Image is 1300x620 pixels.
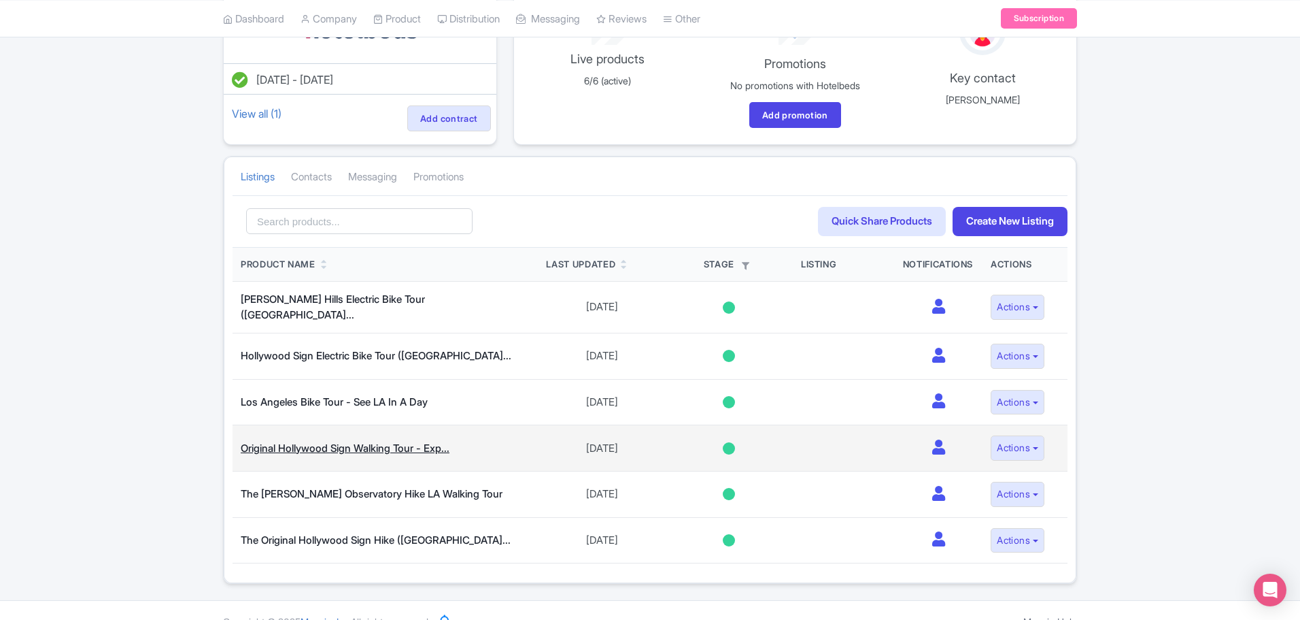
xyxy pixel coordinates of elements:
[991,436,1044,461] button: Actions
[538,333,665,380] td: [DATE]
[991,344,1044,369] button: Actions
[709,78,880,93] p: No promotions with Hotelbeds
[241,349,511,362] a: Hollywood Sign Electric Bike Tour ([GEOGRAPHIC_DATA]...
[538,282,665,333] td: [DATE]
[709,54,880,73] p: Promotions
[895,248,982,282] th: Notifications
[241,442,449,455] a: Original Hollywood Sign Walking Tour - Exp...
[241,258,315,272] div: Product Name
[241,487,502,500] a: The [PERSON_NAME] Observatory Hike LA Walking Tour
[241,534,511,546] a: The Original Hollywood Sign Hike ([GEOGRAPHIC_DATA]...
[538,472,665,518] td: [DATE]
[241,395,428,408] a: Los Angeles Bike Tour - See LA In A Day
[953,207,1067,236] a: Create New Listing
[413,159,464,196] a: Promotions
[897,93,1068,107] p: [PERSON_NAME]
[538,425,665,472] td: [DATE]
[991,482,1044,507] button: Actions
[674,258,785,272] div: Stage
[348,159,397,196] a: Messaging
[991,528,1044,553] button: Actions
[538,379,665,425] td: [DATE]
[742,262,749,270] i: Filter by stage
[538,517,665,564] td: [DATE]
[256,73,333,86] span: [DATE] - [DATE]
[522,50,694,68] p: Live products
[982,248,1067,282] th: Actions
[291,159,332,196] a: Contacts
[818,207,946,236] a: Quick Share Products
[793,248,895,282] th: Listing
[1254,574,1286,606] div: Open Intercom Messenger
[229,104,284,123] a: View all (1)
[407,105,491,131] a: Add contract
[1001,8,1077,29] a: Subscription
[241,159,275,196] a: Listings
[246,208,473,234] input: Search products...
[749,102,841,128] a: Add promotion
[991,295,1044,320] button: Actions
[546,258,615,272] div: Last Updated
[897,69,1068,87] p: Key contact
[241,293,425,321] a: [PERSON_NAME] Hills Electric Bike Tour ([GEOGRAPHIC_DATA]...
[991,390,1044,415] button: Actions
[522,74,694,88] p: 6/6 (active)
